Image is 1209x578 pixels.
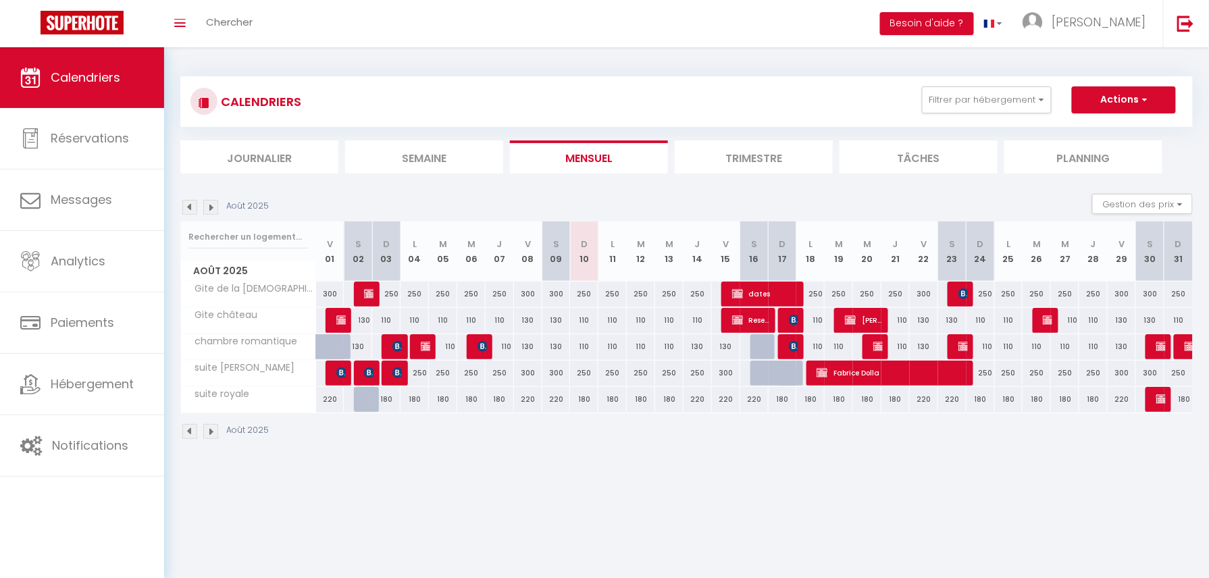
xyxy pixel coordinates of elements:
th: 19 [825,221,853,282]
span: [PERSON_NAME] boichon [845,307,883,333]
div: 250 [655,361,684,386]
abbr: M [863,238,871,251]
div: 250 [457,361,486,386]
th: 20 [853,221,881,282]
div: 250 [1051,282,1079,307]
div: 250 [655,282,684,307]
th: 11 [598,221,627,282]
span: [PERSON_NAME] [421,334,430,359]
div: 250 [967,361,995,386]
div: 110 [1051,334,1079,359]
div: 250 [457,282,486,307]
span: [PERSON_NAME] [336,360,346,386]
div: 300 [514,361,542,386]
div: 220 [740,387,769,412]
div: 110 [967,334,995,359]
button: Actions [1072,86,1176,113]
button: Besoin d'aide ? [880,12,974,35]
abbr: M [835,238,843,251]
span: Hébergement [51,375,134,392]
span: Gite de la [DEMOGRAPHIC_DATA] [183,282,318,296]
abbr: V [723,238,729,251]
abbr: S [1147,238,1153,251]
div: 250 [401,361,429,386]
span: Reserved Expedia [732,307,770,333]
div: 250 [1023,282,1051,307]
abbr: M [1061,238,1069,251]
div: 220 [712,387,740,412]
div: 180 [486,387,514,412]
div: 250 [486,361,514,386]
th: 28 [1079,221,1108,282]
span: Réservations [51,130,129,147]
th: 17 [769,221,797,282]
div: 220 [514,387,542,412]
div: 130 [542,334,571,359]
div: 300 [910,282,938,307]
div: 110 [598,308,627,333]
abbr: M [1033,238,1041,251]
th: 08 [514,221,542,282]
abbr: L [413,238,417,251]
div: 220 [316,387,344,412]
div: 110 [570,308,598,333]
li: Trimestre [675,140,833,174]
div: 300 [542,361,571,386]
abbr: J [695,238,700,251]
div: 250 [1023,361,1051,386]
div: 300 [1136,361,1164,386]
span: [PERSON_NAME] [336,307,346,333]
th: 02 [344,221,372,282]
span: chambre romantique [183,334,301,349]
div: 130 [910,308,938,333]
div: 250 [796,282,825,307]
div: 130 [712,334,740,359]
div: 250 [598,282,627,307]
div: 110 [570,334,598,359]
th: 27 [1051,221,1079,282]
div: 250 [825,282,853,307]
span: Calendriers [51,69,120,86]
li: Journalier [180,140,338,174]
span: [PERSON_NAME] [789,334,798,359]
div: 250 [995,361,1023,386]
div: 130 [344,334,372,359]
div: 110 [881,334,910,359]
th: 09 [542,221,571,282]
abbr: V [525,238,531,251]
div: 110 [796,308,825,333]
div: 130 [1108,308,1136,333]
span: [PERSON_NAME] [478,334,487,359]
th: 06 [457,221,486,282]
abbr: D [977,238,984,251]
span: [PERSON_NAME] [958,281,968,307]
div: 180 [401,387,429,412]
li: Planning [1004,140,1162,174]
div: 220 [938,387,967,412]
div: 130 [514,308,542,333]
div: 250 [684,361,712,386]
div: 130 [542,308,571,333]
div: 250 [401,282,429,307]
abbr: D [1175,238,1182,251]
abbr: S [355,238,361,251]
div: 250 [429,361,457,386]
abbr: V [1118,238,1125,251]
abbr: V [327,238,333,251]
span: [PERSON_NAME] [1156,386,1166,412]
div: 180 [1079,387,1108,412]
button: Filtrer par hébergement [922,86,1052,113]
div: 180 [627,387,655,412]
abbr: M [439,238,447,251]
li: Semaine [345,140,503,174]
abbr: J [893,238,898,251]
th: 16 [740,221,769,282]
span: Chercher [206,15,253,29]
th: 30 [1136,221,1164,282]
div: 250 [967,282,995,307]
span: [PERSON_NAME] [1052,14,1146,30]
th: 12 [627,221,655,282]
div: 110 [486,308,514,333]
div: 110 [684,308,712,333]
li: Mensuel [510,140,668,174]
